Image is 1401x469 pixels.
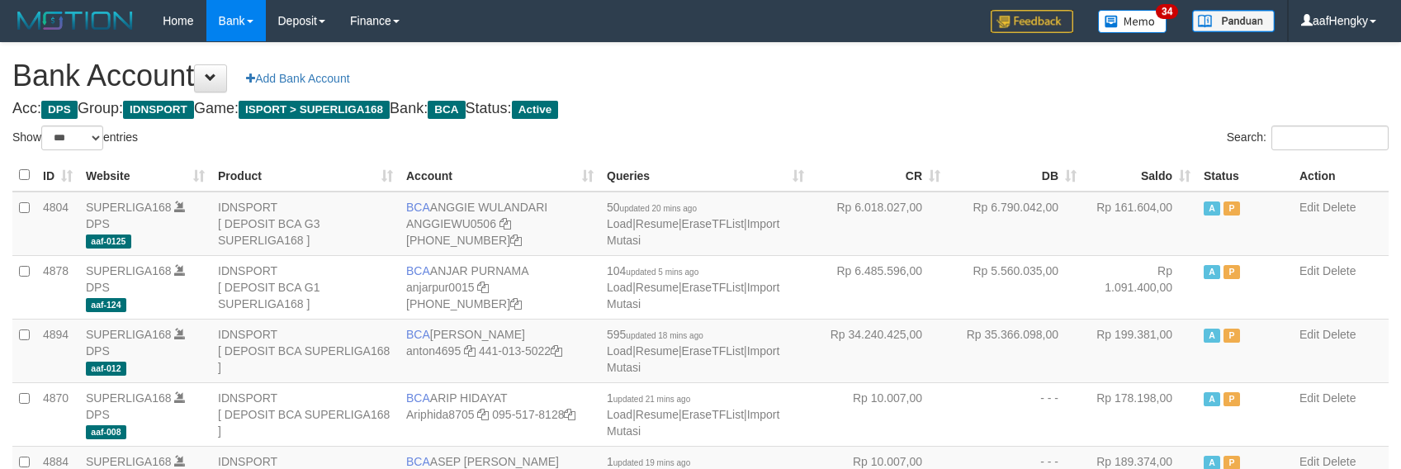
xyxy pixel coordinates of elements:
span: updated 19 mins ago [613,458,690,467]
a: Copy 0955178128 to clipboard [564,408,575,421]
td: ARIP HIDAYAT 095-517-8128 [400,382,600,446]
td: Rp 6.018.027,00 [811,192,947,256]
a: ANGGIEWU0506 [406,217,496,230]
span: 50 [607,201,697,214]
img: Button%20Memo.svg [1098,10,1167,33]
span: Active [512,101,559,119]
td: Rp 34.240.425,00 [811,319,947,382]
a: anton4695 [406,344,461,358]
a: Copy Ariphida8705 to clipboard [477,408,489,421]
td: ANGGIE WULANDARI [PHONE_NUMBER] [400,192,600,256]
th: Queries: activate to sort column ascending [600,159,811,192]
label: Show entries [12,126,138,150]
span: IDNSPORT [123,101,194,119]
a: Load [607,281,632,294]
th: Account: activate to sort column ascending [400,159,600,192]
a: SUPERLIGA168 [86,391,172,405]
a: Load [607,408,632,421]
td: DPS [79,319,211,382]
span: BCA [406,264,430,277]
span: aaf-008 [86,425,126,439]
th: CR: activate to sort column ascending [811,159,947,192]
span: updated 5 mins ago [626,268,698,277]
td: IDNSPORT [ DEPOSIT BCA G3 SUPERLIGA168 ] [211,192,400,256]
span: 104 [607,264,698,277]
a: EraseTFList [682,344,744,358]
a: Copy 4062281620 to clipboard [510,297,522,310]
h4: Acc: Group: Game: Bank: Status: [12,101,1389,117]
th: Status [1197,159,1293,192]
td: ANJAR PURNAMA [PHONE_NUMBER] [400,255,600,319]
td: DPS [79,382,211,446]
th: Website: activate to sort column ascending [79,159,211,192]
td: Rp 161.604,00 [1083,192,1197,256]
td: - - - [947,382,1083,446]
span: | | | [607,264,779,310]
a: Resume [636,217,679,230]
th: Action [1293,159,1389,192]
a: Edit [1299,264,1319,277]
a: Import Mutasi [607,281,779,310]
a: Edit [1299,201,1319,214]
img: panduan.png [1192,10,1275,32]
img: Feedback.jpg [991,10,1073,33]
span: BCA [428,101,465,119]
span: | | | [607,201,779,247]
th: Product: activate to sort column ascending [211,159,400,192]
td: Rp 6.790.042,00 [947,192,1083,256]
th: Saldo: activate to sort column ascending [1083,159,1197,192]
td: 4894 [36,319,79,382]
a: Edit [1299,328,1319,341]
a: SUPERLIGA168 [86,201,172,214]
td: Rp 35.366.098,00 [947,319,1083,382]
span: BCA [406,328,430,341]
a: Import Mutasi [607,344,779,374]
span: ISPORT > SUPERLIGA168 [239,101,390,119]
td: IDNSPORT [ DEPOSIT BCA G1 SUPERLIGA168 ] [211,255,400,319]
a: Import Mutasi [607,217,779,247]
span: DPS [41,101,78,119]
td: Rp 199.381,00 [1083,319,1197,382]
span: 34 [1156,4,1178,19]
a: Copy ANGGIEWU0506 to clipboard [499,217,511,230]
a: anjarpur0015 [406,281,475,294]
td: 4804 [36,192,79,256]
a: Delete [1323,328,1356,341]
span: Active [1204,265,1220,279]
td: DPS [79,192,211,256]
td: Rp 10.007,00 [811,382,947,446]
span: BCA [406,455,430,468]
span: updated 20 mins ago [620,204,697,213]
a: Import Mutasi [607,408,779,438]
span: 1 [607,455,690,468]
td: 4870 [36,382,79,446]
td: IDNSPORT [ DEPOSIT BCA SUPERLIGA168 ] [211,382,400,446]
a: Copy 4062213373 to clipboard [510,234,522,247]
input: Search: [1271,126,1389,150]
h1: Bank Account [12,59,1389,92]
a: Resume [636,408,679,421]
span: aaf-124 [86,298,126,312]
a: Delete [1323,201,1356,214]
span: BCA [406,391,430,405]
a: Ariphida8705 [406,408,475,421]
span: Active [1204,201,1220,216]
td: Rp 178.198,00 [1083,382,1197,446]
a: SUPERLIGA168 [86,455,172,468]
span: Paused [1224,201,1240,216]
img: MOTION_logo.png [12,8,138,33]
td: [PERSON_NAME] 441-013-5022 [400,319,600,382]
label: Search: [1227,126,1389,150]
a: Load [607,344,632,358]
span: 595 [607,328,703,341]
a: EraseTFList [682,217,744,230]
a: EraseTFList [682,408,744,421]
span: aaf-0125 [86,234,131,249]
td: Rp 6.485.596,00 [811,255,947,319]
span: updated 18 mins ago [626,331,703,340]
span: updated 21 mins ago [613,395,690,404]
span: Active [1204,329,1220,343]
a: Copy anjarpur0015 to clipboard [477,281,489,294]
a: Resume [636,344,679,358]
a: Copy 4410135022 to clipboard [551,344,562,358]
